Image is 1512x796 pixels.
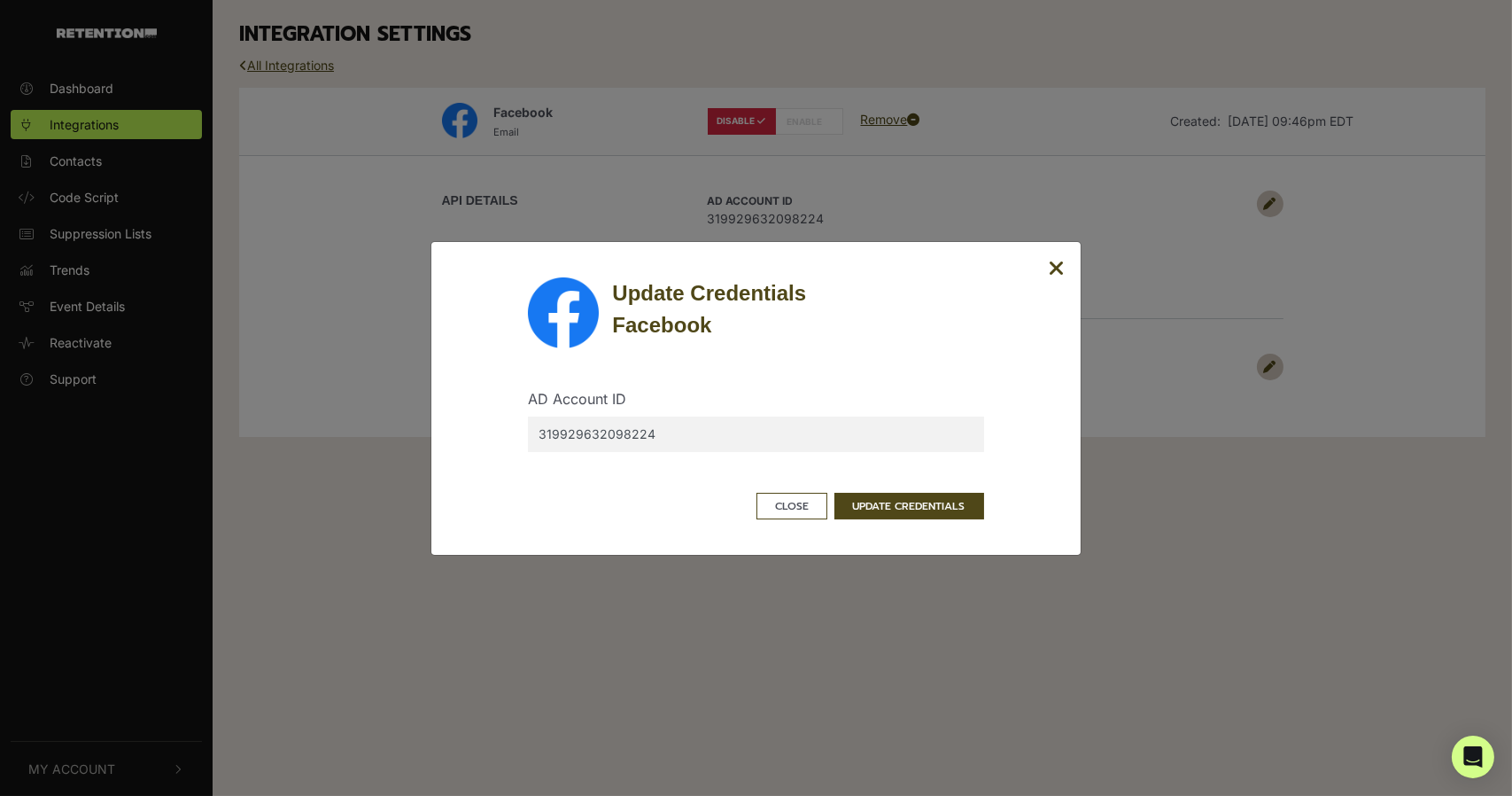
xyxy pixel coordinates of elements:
input: [AD Account ID] [528,417,983,452]
div: Update Credentials [612,277,983,341]
strong: Facebook [612,313,711,337]
img: Facebook [528,277,599,348]
div: Open Intercom Messenger [1452,736,1494,778]
label: AD Account ID [528,388,626,410]
button: Close [1049,258,1065,280]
